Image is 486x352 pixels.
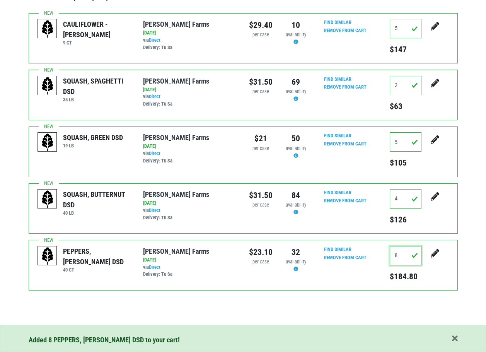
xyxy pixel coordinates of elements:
span: availability [286,89,306,94]
h6: 35 LB [63,97,131,103]
div: [DATE] [143,200,237,207]
a: Direct [149,94,160,99]
div: per case [249,202,273,209]
h5: $184.80 [390,272,421,282]
div: per case [249,31,273,39]
input: Qty [390,189,421,208]
div: [DATE] [143,86,237,94]
span: availability [286,259,306,265]
div: 32 [284,246,308,258]
a: [PERSON_NAME] Farms [143,133,209,142]
h6: 9 CT [63,40,131,46]
input: Qty [390,19,421,38]
input: Remove From Cart [319,83,371,92]
input: Qty [390,246,421,265]
div: CAULIFLOWER - [PERSON_NAME] [63,19,131,40]
div: PEPPERS, [PERSON_NAME] DSD [63,246,131,267]
span: availability [286,202,306,208]
a: Direct [149,264,160,270]
div: via [143,93,237,108]
div: $23.10 [249,246,273,258]
div: 50 [284,132,308,145]
h6: 19 LB [63,143,123,149]
div: 69 [284,76,308,88]
div: SQUASH, BUTTERNUT DSD [63,189,131,210]
span: availability [286,32,306,38]
input: Remove From Cart [319,197,371,205]
div: $21 [249,132,273,145]
input: Remove From Cart [319,253,371,262]
span: availability [286,145,306,151]
div: Delivery: Tu Sa [143,157,237,165]
a: Find Similar [324,246,351,252]
a: Find Similar [324,190,351,195]
div: SQUASH, GREEN DSD [63,132,123,143]
input: Qty [390,76,421,95]
a: Direct [149,150,160,156]
div: via [143,37,237,51]
a: [PERSON_NAME] Farms [143,77,209,85]
h5: $63 [390,101,421,111]
div: [DATE] [143,256,237,264]
div: Delivery: Tu Sa [143,44,237,51]
div: $31.50 [249,189,273,202]
div: per case [249,88,273,96]
img: placeholder-variety-43d6402dacf2d531de610a020419775a.svg [38,19,57,39]
a: Find Similar [324,76,351,82]
h5: $105 [390,158,421,168]
h6: 40 CT [63,267,131,273]
a: [PERSON_NAME] Farms [143,20,209,28]
div: 10 [284,19,308,31]
a: Direct [149,37,160,43]
input: Remove From Cart [319,140,371,149]
div: via [143,150,237,165]
div: $29.40 [249,19,273,31]
input: Remove From Cart [319,26,371,35]
a: Find Similar [324,19,351,25]
div: Delivery: Tu Sa [143,214,237,222]
div: [DATE] [143,143,237,150]
div: Added 8 PEPPERS, [PERSON_NAME] DSD to your cart! [29,335,458,345]
div: Delivery: Tu Sa [143,101,237,108]
div: per case [249,145,273,152]
div: SQUASH, SPAGHETTI DSD [63,76,131,97]
h5: $147 [390,44,421,55]
div: via [143,207,237,222]
div: [DATE] [143,29,237,37]
img: placeholder-variety-43d6402dacf2d531de610a020419775a.svg [38,76,57,96]
img: placeholder-variety-43d6402dacf2d531de610a020419775a.svg [38,190,57,209]
a: [PERSON_NAME] Farms [143,190,209,198]
div: Delivery: Tu Sa [143,271,237,278]
div: $31.50 [249,76,273,88]
img: placeholder-variety-43d6402dacf2d531de610a020419775a.svg [38,246,57,266]
a: [PERSON_NAME] Farms [143,247,209,255]
a: Find Similar [324,133,351,138]
h5: $126 [390,215,421,225]
input: Qty [390,132,421,152]
h6: 40 LB [63,210,131,216]
div: 84 [284,189,308,202]
img: placeholder-variety-43d6402dacf2d531de610a020419775a.svg [38,133,57,152]
div: via [143,264,237,279]
a: Direct [149,207,160,213]
div: per case [249,258,273,266]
